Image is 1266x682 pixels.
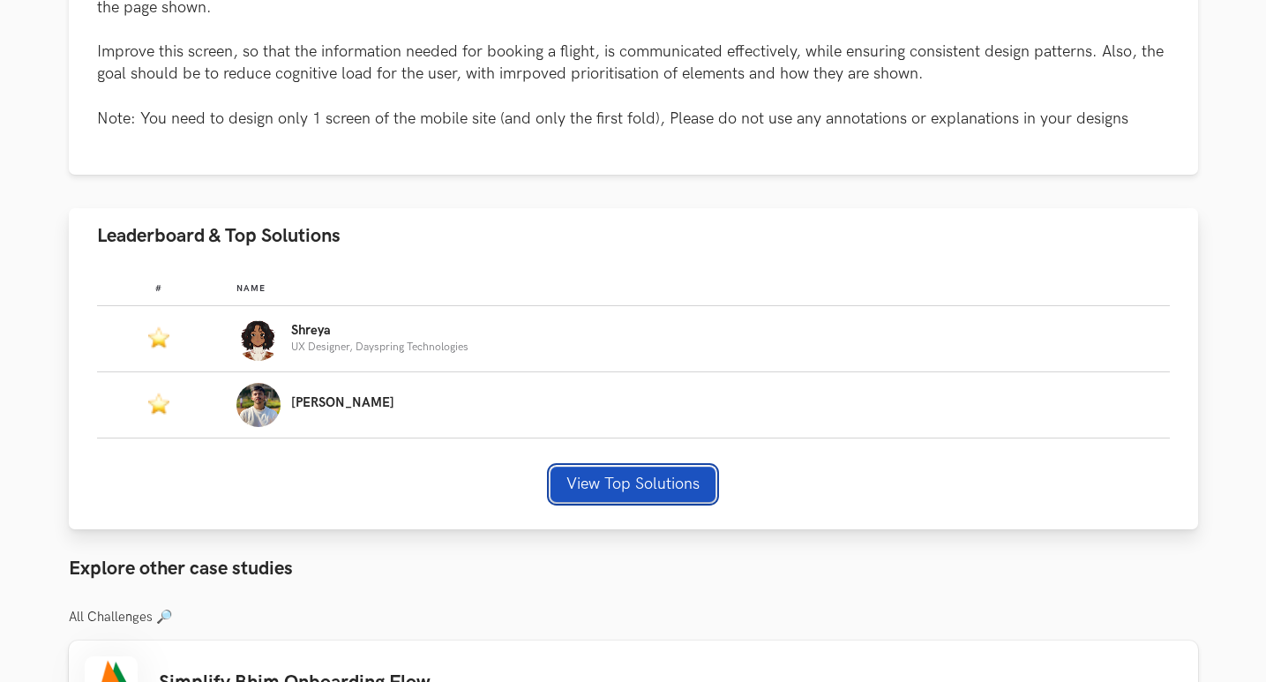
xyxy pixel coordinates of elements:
img: Featured [148,392,169,415]
table: Leaderboard [97,269,1170,438]
p: [PERSON_NAME] [291,396,394,410]
h3: Explore other case studies [69,558,1198,581]
button: View Top Solutions [551,467,715,502]
span: Leaderboard & Top Solutions [97,224,341,248]
img: Profile photo [236,383,281,427]
img: Featured [148,326,169,348]
p: UX Designer, Dayspring Technologies [291,341,468,353]
h3: All Challenges 🔎 [69,610,1198,626]
span: # [155,283,162,294]
img: Profile photo [236,317,281,361]
p: Shreya [291,324,468,338]
button: Leaderboard & Top Solutions [69,208,1198,264]
div: Leaderboard & Top Solutions [69,264,1198,530]
span: Name [236,283,266,294]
